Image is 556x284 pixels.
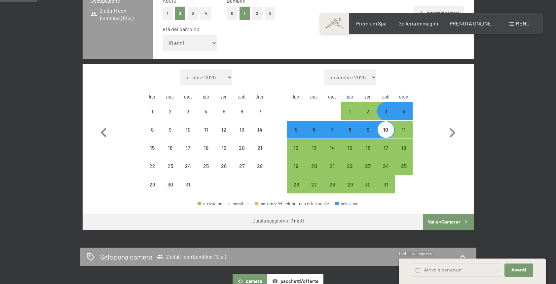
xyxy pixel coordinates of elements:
div: 26 [216,163,232,180]
span: Avanti [511,267,526,273]
div: 20 [306,163,322,180]
div: 17 [180,145,196,162]
div: arrivo/check-in possibile [377,157,395,175]
abbr: lunedì [293,94,299,99]
div: arrivo/check-in non effettuabile [143,121,161,139]
div: Fri Jan 02 2026 [359,102,377,120]
div: 22 [342,163,358,180]
div: arrivo/check-in non effettuabile [161,121,179,139]
span: 2 adulti con bambino (10 a.) [91,7,145,22]
div: 20 [234,145,250,162]
abbr: martedì [310,94,318,99]
button: Mese precedente [94,69,113,194]
div: arrivo/check-in possibile [359,157,377,175]
div: Wed Jan 21 2026 [323,157,341,175]
div: 8 [144,127,161,143]
div: Fri Jan 16 2026 [359,139,377,157]
div: 11 [395,127,412,143]
div: arrivo/check-in non effettuabile [179,175,197,193]
div: 3 [180,109,196,125]
abbr: domenica [255,94,265,99]
div: Mon Dec 08 2025 [143,121,161,139]
div: arrivo/check-in non effettuabile [179,121,197,139]
div: 23 [359,163,376,180]
div: 9 [162,127,178,143]
div: Sun Dec 21 2025 [251,139,269,157]
div: Sat Jan 24 2026 [377,157,395,175]
div: Thu Jan 08 2026 [341,121,359,139]
div: 31 [180,182,196,198]
div: arrivo/check-in non effettuabile [233,157,251,175]
div: Sat Jan 31 2026 [377,175,395,193]
abbr: venerdì [364,94,372,99]
div: Mon Jan 12 2026 [287,139,305,157]
div: Fri Jan 23 2026 [359,157,377,175]
div: Sun Jan 04 2026 [395,102,413,120]
div: Mon Dec 22 2025 [143,157,161,175]
div: arrivo/check-in possibile [395,157,413,175]
div: 26 [288,182,304,198]
button: 2 [175,7,186,20]
div: Wed Dec 10 2025 [179,121,197,139]
span: Premium Spa [356,20,387,26]
div: arrivo/check-in possibile [395,139,413,157]
div: Fri Jan 09 2026 [359,121,377,139]
div: arrivo/check-in non effettuabile [233,121,251,139]
div: arrivo/check-in possibile [341,175,359,193]
div: arrivo/check-in possibile [305,157,323,175]
div: Tue Dec 30 2025 [161,175,179,193]
div: arrivo/check-in non effettuabile [215,121,233,139]
div: arrivo/check-in non effettuabile [215,102,233,120]
div: 13 [306,145,322,162]
div: 2 [162,109,178,125]
div: Mon Dec 15 2025 [143,139,161,157]
abbr: venerdì [220,94,228,99]
div: Thu Dec 04 2025 [197,102,215,120]
div: 28 [324,182,340,198]
div: Fri Dec 26 2025 [215,157,233,175]
button: 2 [252,7,263,20]
div: Tue Jan 06 2026 [305,121,323,139]
div: 7 [251,109,268,125]
div: Fri Dec 12 2025 [215,121,233,139]
abbr: lunedì [149,94,155,99]
div: arrivo/check-in non effettuabile [143,157,161,175]
div: arrivo/check-in non effettuabile [197,121,215,139]
div: Sat Dec 20 2025 [233,139,251,157]
div: 14 [324,145,340,162]
div: arrivo/check-in non effettuabile [251,102,269,120]
div: 23 [162,163,178,180]
div: 29 [342,182,358,198]
span: 2 adulti con bambino (10 a.) [157,253,226,260]
div: arrivo/check-in non effettuabile [179,139,197,157]
div: 4 [395,109,412,125]
div: arrivo/check-in possibile [305,121,323,139]
div: arrivo/check-in non effettuabile [179,157,197,175]
div: Mon Jan 19 2026 [287,157,305,175]
div: partenza/check-out non effettuabile [255,202,329,206]
div: 10 [180,127,196,143]
div: Wed Dec 03 2025 [179,102,197,120]
div: arrivo/check-in non effettuabile [161,175,179,193]
div: arrivo/check-in possibile [323,139,341,157]
abbr: giovedì [347,94,353,99]
b: 7 notti [291,218,304,223]
button: Avanti [504,264,533,277]
div: 19 [288,163,304,180]
div: 1 [342,109,358,125]
div: Wed Jan 07 2026 [323,121,341,139]
div: Tue Dec 09 2025 [161,121,179,139]
div: arrivo/check-in possibile [305,175,323,193]
abbr: giovedì [203,94,209,99]
div: 16 [359,145,376,162]
div: Tue Dec 02 2025 [161,102,179,120]
div: Thu Dec 18 2025 [197,139,215,157]
div: arrivo/check-in possibile [287,157,305,175]
div: arrivo/check-in possibile [323,175,341,193]
div: Wed Jan 14 2026 [323,139,341,157]
div: arrivo/check-in non effettuabile [215,157,233,175]
div: Sun Jan 18 2026 [395,139,413,157]
div: Sun Jan 25 2026 [395,157,413,175]
div: Thu Dec 11 2025 [197,121,215,139]
div: Fri Dec 05 2025 [215,102,233,120]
